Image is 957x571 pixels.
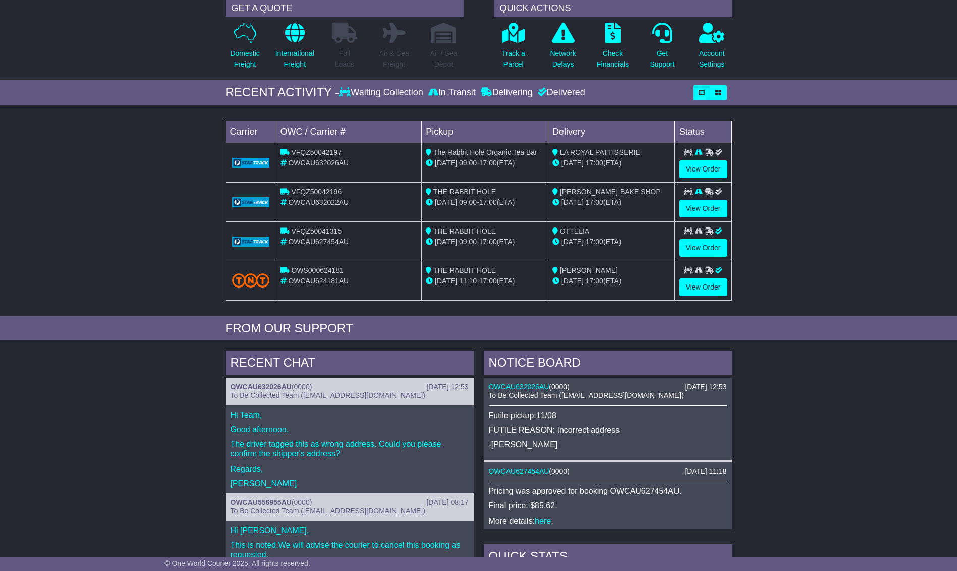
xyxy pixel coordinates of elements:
span: OWCAU632026AU [288,159,349,167]
span: [DATE] [561,198,584,206]
span: [DATE] [435,277,457,285]
span: VFQZ50042197 [291,148,342,156]
span: [DATE] [435,159,457,167]
span: 17:00 [586,198,603,206]
a: here [535,517,551,525]
img: GetCarrierServiceLogo [232,158,270,168]
span: OWCAU632022AU [288,198,349,206]
div: ( ) [489,383,727,391]
a: View Order [679,278,727,296]
p: Domestic Freight [230,48,259,70]
a: NetworkDelays [549,22,576,75]
span: To Be Collected Team ([EMAIL_ADDRESS][DOMAIN_NAME]) [231,507,425,515]
a: CheckFinancials [596,22,629,75]
a: DomesticFreight [230,22,260,75]
div: RECENT ACTIVITY - [226,85,340,100]
img: GetCarrierServiceLogo [232,237,270,247]
p: [PERSON_NAME] [231,479,469,488]
div: ( ) [231,383,469,391]
span: 09:00 [459,198,477,206]
div: [DATE] 12:53 [685,383,726,391]
p: Hi [PERSON_NAME], [231,526,469,535]
p: Pricing was approved for booking OWCAU627454AU. [489,486,727,496]
p: This is noted.We will advise the courier to cancel this booking as requested. [231,540,469,559]
a: OWCAU632026AU [231,383,292,391]
div: (ETA) [552,276,670,287]
span: OTTELIA [560,227,589,235]
a: GetSupport [649,22,675,75]
div: [DATE] 11:18 [685,467,726,476]
span: 17:00 [479,277,497,285]
span: 0000 [551,383,567,391]
td: OWC / Carrier # [276,121,422,143]
div: ( ) [231,498,469,507]
span: VFQZ50041315 [291,227,342,235]
div: FROM OUR SUPPORT [226,321,732,336]
span: 17:00 [479,159,497,167]
p: Final price: $85.62. [489,501,727,510]
img: GetCarrierServiceLogo [232,197,270,207]
span: To Be Collected Team ([EMAIL_ADDRESS][DOMAIN_NAME]) [489,391,684,399]
span: OWCAU624181AU [288,277,349,285]
p: Check Financials [597,48,629,70]
span: LA ROYAL PATTISSERIE [560,148,640,156]
span: To Be Collected Team ([EMAIL_ADDRESS][DOMAIN_NAME]) [231,391,425,399]
a: View Order [679,200,727,217]
div: (ETA) [552,237,670,247]
p: Air & Sea Freight [379,48,409,70]
a: OWCAU627454AU [489,467,549,475]
p: International Freight [275,48,314,70]
span: 0000 [551,467,567,475]
p: Regards, [231,464,469,474]
div: Delivering [478,87,535,98]
span: THE RABBIT HOLE [433,266,496,274]
p: Full Loads [332,48,357,70]
span: 09:00 [459,159,477,167]
span: 09:00 [459,238,477,246]
p: Get Support [650,48,674,70]
div: ( ) [489,467,727,476]
a: Track aParcel [501,22,526,75]
span: OWS000624181 [291,266,344,274]
div: RECENT CHAT [226,351,474,378]
span: [DATE] [435,238,457,246]
div: - (ETA) [426,276,544,287]
span: OWCAU627454AU [288,238,349,246]
div: In Transit [426,87,478,98]
div: (ETA) [552,197,670,208]
span: 17:00 [586,277,603,285]
div: [DATE] 12:53 [426,383,468,391]
a: View Order [679,160,727,178]
span: The Rabbit Hole Organic Tea Bar [433,148,537,156]
span: 17:00 [479,238,497,246]
span: 11:10 [459,277,477,285]
a: View Order [679,239,727,257]
span: [DATE] [561,277,584,285]
a: OWCAU556955AU [231,498,292,506]
span: © One World Courier 2025. All rights reserved. [164,559,310,567]
span: 0000 [294,498,310,506]
div: [DATE] 08:17 [426,498,468,507]
img: TNT_Domestic.png [232,273,270,287]
td: Status [674,121,731,143]
span: 17:00 [586,238,603,246]
p: Track a Parcel [502,48,525,70]
span: 17:00 [586,159,603,167]
span: [PERSON_NAME] BAKE SHOP [560,188,661,196]
p: Network Delays [550,48,576,70]
div: - (ETA) [426,197,544,208]
span: 17:00 [479,198,497,206]
p: -[PERSON_NAME] [489,440,727,449]
span: [DATE] [561,238,584,246]
td: Delivery [548,121,674,143]
p: The driver tagged this as wrong address. Could you please confirm the shipper's address? [231,439,469,459]
span: [PERSON_NAME] [560,266,618,274]
span: VFQZ50042196 [291,188,342,196]
span: THE RABBIT HOLE [433,188,496,196]
p: Air / Sea Depot [430,48,458,70]
span: THE RABBIT HOLE [433,227,496,235]
div: NOTICE BOARD [484,351,732,378]
div: - (ETA) [426,158,544,168]
p: Good afternoon. [231,425,469,434]
td: Carrier [226,121,276,143]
